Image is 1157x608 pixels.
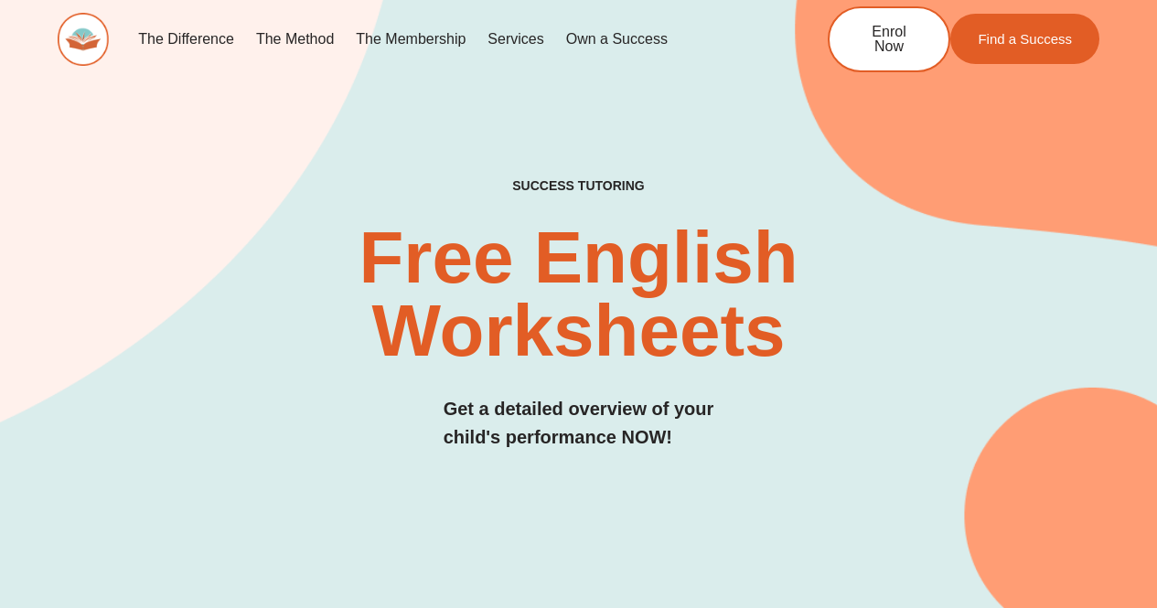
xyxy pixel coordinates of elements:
[444,395,714,452] h3: Get a detailed overview of your child's performance NOW!
[235,221,922,368] h2: Free English Worksheets​
[245,18,345,60] a: The Method
[978,32,1072,46] span: Find a Success
[477,18,554,60] a: Services
[950,14,1099,64] a: Find a Success
[555,18,679,60] a: Own a Success
[127,18,767,60] nav: Menu
[857,25,921,54] span: Enrol Now
[828,6,950,72] a: Enrol Now
[127,18,245,60] a: The Difference
[424,178,733,194] h4: SUCCESS TUTORING​
[345,18,477,60] a: The Membership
